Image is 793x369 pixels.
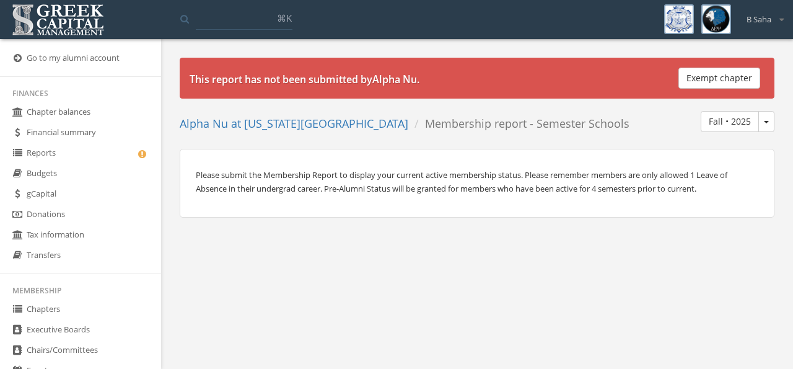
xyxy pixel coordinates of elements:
button: Fall • 2025 [701,111,759,132]
div: B Saha [738,4,784,25]
span: B Saha [747,14,771,25]
button: Exempt chapter [678,68,760,89]
li: Membership report - Semester Schools [408,116,629,132]
a: Alpha Nu at [US_STATE][GEOGRAPHIC_DATA] [180,116,408,131]
p: Please submit the Membership Report to display your current active membership status. Please reme... [196,168,758,195]
button: Fall • 2025 [758,111,774,132]
strong: This report has not been submitted by Alpha Nu . [190,73,419,86]
span: ⌘K [277,12,292,24]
